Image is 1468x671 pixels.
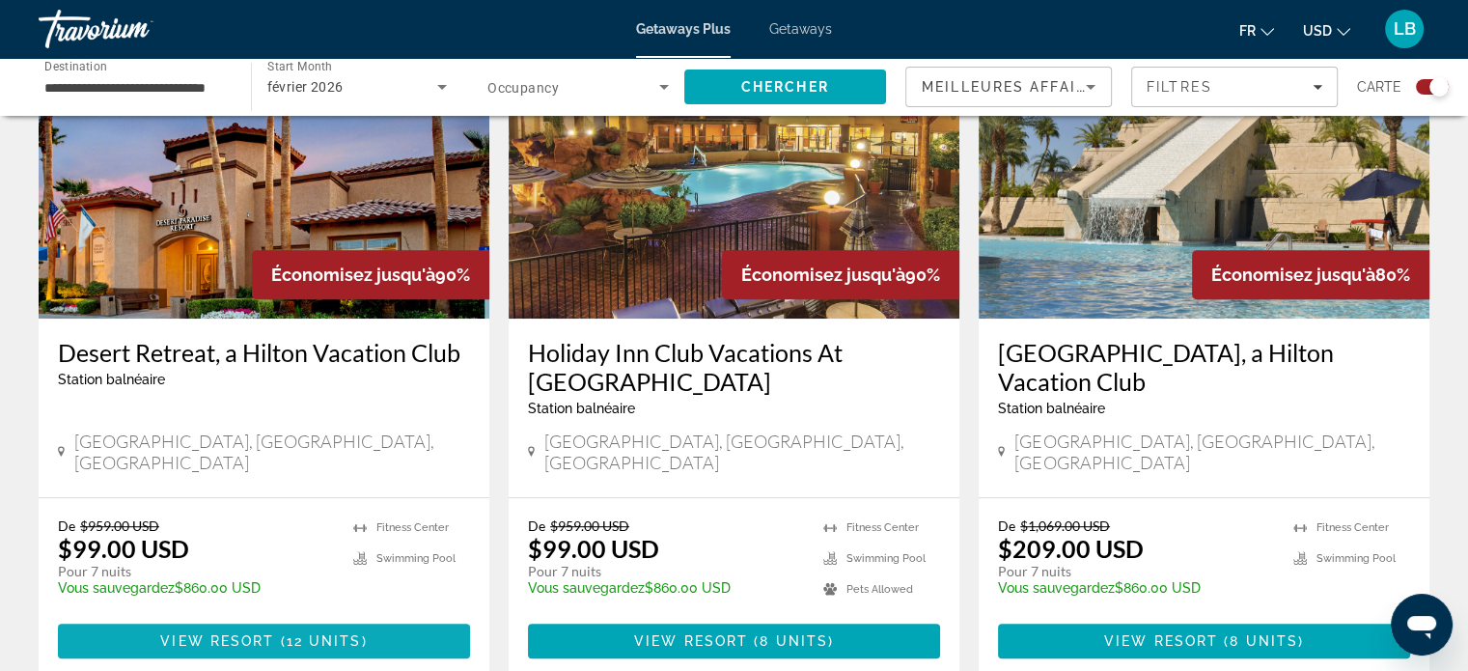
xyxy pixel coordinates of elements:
[58,338,470,367] a: Desert Retreat, a Hilton Vacation Club
[979,10,1429,319] img: Cancun Las Vegas, a Hilton Vacation Club
[376,521,449,534] span: Fitness Center
[528,338,940,396] a: Holiday Inn Club Vacations At [GEOGRAPHIC_DATA]
[528,563,804,580] p: Pour 7 nuits
[1014,431,1410,473] span: [GEOGRAPHIC_DATA], [GEOGRAPHIC_DATA], [GEOGRAPHIC_DATA]
[528,580,645,596] span: Vous sauvegardez
[846,583,913,596] span: Pets Allowed
[528,624,940,658] button: View Resort(8 units)
[1230,633,1298,649] span: 8 units
[376,552,456,565] span: Swimming Pool
[1020,517,1110,534] span: $1,069.00 USD
[44,59,107,72] span: Destination
[1316,552,1396,565] span: Swimming Pool
[1211,265,1375,285] span: Économisez jusqu'à
[1239,23,1256,39] span: fr
[287,633,362,649] span: 12 units
[741,265,905,285] span: Économisez jusqu'à
[1357,73,1401,100] span: Carte
[722,250,959,299] div: 90%
[544,431,940,473] span: [GEOGRAPHIC_DATA], [GEOGRAPHIC_DATA], [GEOGRAPHIC_DATA]
[487,80,559,96] span: Occupancy
[58,517,75,534] span: De
[58,580,175,596] span: Vous sauvegardez
[528,517,545,534] span: De
[267,79,344,95] span: février 2026
[267,60,332,73] span: Start Month
[58,534,189,563] p: $99.00 USD
[998,580,1274,596] p: $860.00 USD
[1104,633,1218,649] span: View Resort
[998,338,1410,396] a: [GEOGRAPHIC_DATA], a Hilton Vacation Club
[1394,19,1416,39] span: LB
[1239,16,1274,44] button: Change language
[528,534,659,563] p: $99.00 USD
[684,70,887,104] button: Search
[58,580,334,596] p: $860.00 USD
[1218,633,1304,649] span: ( )
[998,517,1015,534] span: De
[1131,67,1338,107] button: Filters
[509,10,959,319] img: Holiday Inn Club Vacations At Desert Club Resort
[846,521,919,534] span: Fitness Center
[769,21,832,37] a: Getaways
[1379,9,1429,49] button: User Menu
[252,250,489,299] div: 90%
[58,372,165,387] span: Station balnéaire
[1192,250,1429,299] div: 80%
[1316,521,1389,534] span: Fitness Center
[58,563,334,580] p: Pour 7 nuits
[741,79,829,95] span: Chercher
[160,633,274,649] span: View Resort
[1303,23,1332,39] span: USD
[528,401,635,416] span: Station balnéaire
[528,580,804,596] p: $860.00 USD
[922,79,1107,95] span: Meilleures affaires
[1147,79,1212,95] span: Filtres
[846,552,926,565] span: Swimming Pool
[922,75,1095,98] mat-select: Sort by
[550,517,629,534] span: $959.00 USD
[998,563,1274,580] p: Pour 7 nuits
[74,431,470,473] span: [GEOGRAPHIC_DATA], [GEOGRAPHIC_DATA], [GEOGRAPHIC_DATA]
[998,534,1144,563] p: $209.00 USD
[1391,594,1453,656] iframe: Bouton de lancement de la fenêtre de messagerie
[80,517,159,534] span: $959.00 USD
[998,401,1105,416] span: Station balnéaire
[760,633,828,649] span: 8 units
[274,633,367,649] span: ( )
[634,633,748,649] span: View Resort
[44,76,226,99] input: Select destination
[58,624,470,658] button: View Resort(12 units)
[998,580,1115,596] span: Vous sauvegardez
[748,633,834,649] span: ( )
[39,10,489,319] img: Desert Retreat, a Hilton Vacation Club
[1303,16,1350,44] button: Change currency
[636,21,731,37] a: Getaways Plus
[271,265,435,285] span: Économisez jusqu'à
[998,624,1410,658] button: View Resort(8 units)
[39,4,232,54] a: Travorium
